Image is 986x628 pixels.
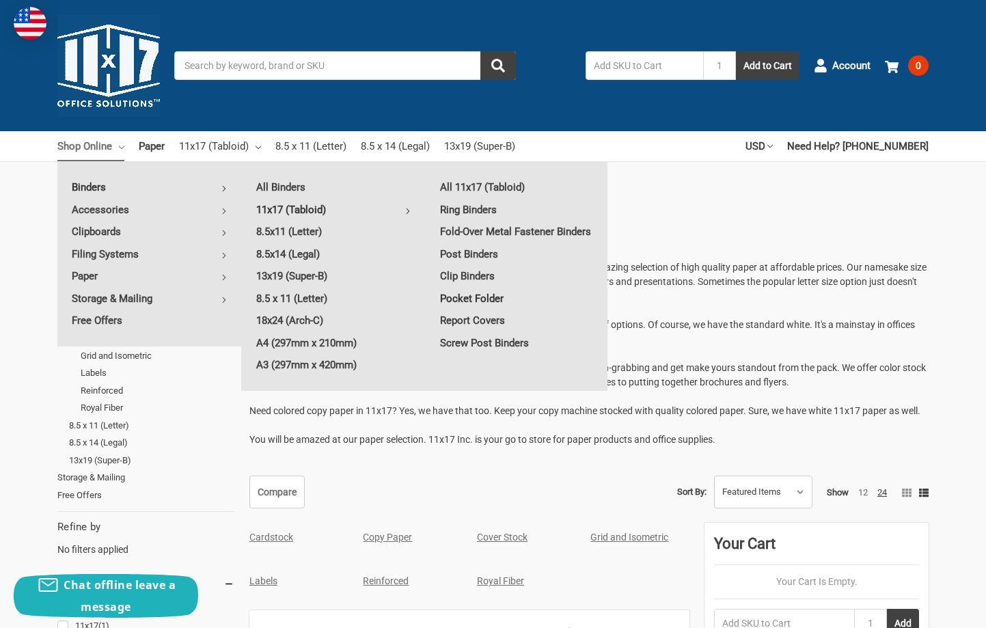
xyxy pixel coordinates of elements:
[885,48,929,83] a: 0
[477,575,524,586] a: Royal Fiber
[139,131,165,161] a: Paper
[14,7,46,40] img: duty and tax information for United States
[57,310,241,331] a: Free Offers
[249,434,715,445] span: You will be amazed at our paper selection. 11x17 Inc. is your go to store for paper products and ...
[57,487,234,504] a: Free Offers
[57,131,124,161] a: Shop Online
[174,51,516,80] input: Search by keyword, brand or SKU
[69,434,234,452] a: 8.5 x 14 (Legal)
[57,469,234,487] a: Storage & Mailing
[877,487,887,497] a: 24
[57,14,160,117] img: 11x17.com
[81,364,234,382] a: Labels
[57,288,241,310] a: Storage & Mailing
[242,199,425,221] a: 11x17 (Tabloid)
[363,575,409,586] a: Reinforced
[745,131,773,161] a: USD
[426,243,608,265] a: Post Binders
[57,221,241,243] a: Clipboards
[57,243,241,265] a: Filing Systems
[677,482,707,502] label: Sort By:
[69,452,234,469] a: 13x19 (Super-B)
[81,347,234,365] a: Grid and Isometric
[275,131,346,161] a: 8.5 x 11 (Letter)
[64,577,176,614] span: Chat offline leave a message
[363,532,412,543] a: Copy Paper
[57,519,234,556] div: No filters applied
[14,574,198,618] button: Chat offline leave a message
[242,332,425,354] a: A4 (297mm x 210mm)
[858,487,868,497] a: 12
[426,199,608,221] a: Ring Binders
[179,131,261,161] a: 11x17 (Tabloid)
[590,532,668,543] a: Grid and Isometric
[736,51,799,80] button: Add to Cart
[57,519,234,535] h5: Refine by
[787,131,929,161] a: Need Help? [PHONE_NUMBER]
[714,575,919,589] p: Your Cart Is Empty.
[426,221,608,243] a: Fold-Over Metal Fastener Binders
[586,51,703,80] input: Add SKU to Cart
[426,176,608,198] a: All 11x17 (Tabloid)
[814,48,871,83] a: Account
[242,243,425,265] a: 8.5x14 (Legal)
[81,399,234,417] a: Royal Fiber
[908,55,929,76] span: 0
[361,131,430,161] a: 8.5 x 14 (Legal)
[832,58,871,74] span: Account
[249,362,926,387] span: Preparing handouts for a presentation? Sometimes a splash of color can be attention-grabbing and ...
[242,310,425,331] a: 18x24 (Arch-C)
[57,199,241,221] a: Accessories
[426,332,608,354] a: Screw Post Binders
[69,417,234,435] a: 8.5 x 11 (Letter)
[57,265,241,287] a: Paper
[714,532,919,565] div: Your Cart
[249,575,277,586] a: Labels
[426,310,608,331] a: Report Covers
[477,532,528,543] a: Cover Stock
[81,382,234,400] a: Reinforced
[249,532,293,543] a: Cardstock
[444,131,515,161] a: 13x19 (Super-B)
[57,176,241,198] a: Binders
[242,354,425,376] a: A3 (297mm x 420mm)
[827,487,849,497] span: Show
[242,176,425,198] a: All Binders
[249,405,920,416] span: Need colored copy paper in 11x17? Yes, we have that too. Keep your copy machine stocked with qual...
[242,265,425,287] a: 13x19 (Super-B)
[426,288,608,310] a: Pocket Folder
[249,476,305,508] a: Compare
[242,288,425,310] a: 8.5 x 11 (Letter)
[242,221,425,243] a: 8.5x11 (Letter)
[426,265,608,287] a: Clip Binders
